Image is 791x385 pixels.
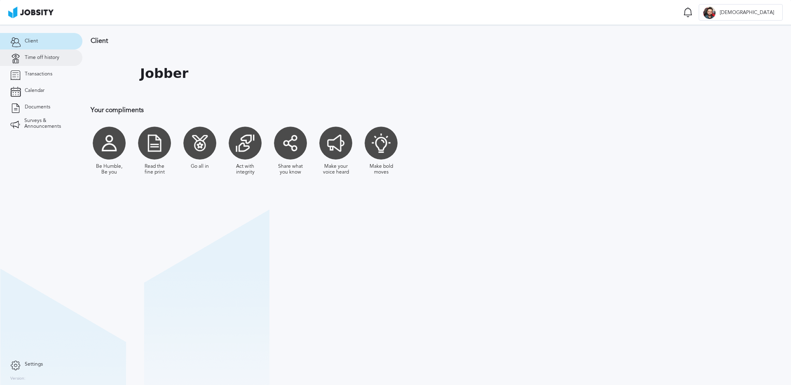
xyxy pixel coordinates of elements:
div: Read the fine print [140,164,169,175]
span: [DEMOGRAPHIC_DATA] [716,10,778,16]
span: Calendar [25,88,44,94]
img: ab4bad089aa723f57921c736e9817d99.png [8,7,54,18]
span: Time off history [25,55,59,61]
div: Share what you know [276,164,305,175]
div: Act with integrity [231,164,260,175]
div: Be Humble, Be you [95,164,124,175]
button: C[DEMOGRAPHIC_DATA] [699,4,783,21]
span: Client [25,38,38,44]
div: Make bold moves [367,164,395,175]
span: Documents [25,104,50,110]
h3: Client [91,37,538,45]
div: C [703,7,716,19]
span: Surveys & Announcements [24,118,72,129]
h3: Your compliments [91,106,538,114]
h1: Jobber [140,66,188,81]
div: Go all in [191,164,209,169]
span: Settings [25,362,43,367]
span: Transactions [25,71,52,77]
div: Make your voice heard [321,164,350,175]
label: Version: [10,376,26,381]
